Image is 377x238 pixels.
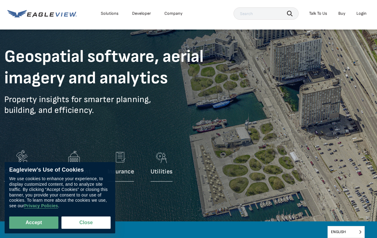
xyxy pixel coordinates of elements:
[4,94,226,125] p: Property insights for smarter planning, building, and efficiency.
[164,11,183,16] div: Company
[9,216,58,229] button: Accept
[151,168,172,176] p: Utilities
[234,7,299,20] input: Search
[9,167,111,173] div: Eagleview’s Use of Cookies
[108,168,134,176] p: Insurance
[4,168,41,176] p: Construction
[309,11,327,16] div: Talk To Us
[132,11,151,16] a: Developer
[4,148,41,185] a: Construction
[24,204,58,209] a: Privacy Policies
[328,226,365,238] aside: Language selected: English
[338,11,345,16] a: Buy
[9,177,111,209] div: We use cookies to enhance your experience, to display customized content, and to analyze site tra...
[356,11,367,16] div: Login
[151,148,172,185] a: Utilities
[61,216,111,229] button: Close
[101,11,119,16] div: Solutions
[108,148,134,185] a: Insurance
[4,46,226,89] h1: Geospatial software, aerial imagery and analytics
[328,226,364,238] span: English
[57,148,91,185] a: Government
